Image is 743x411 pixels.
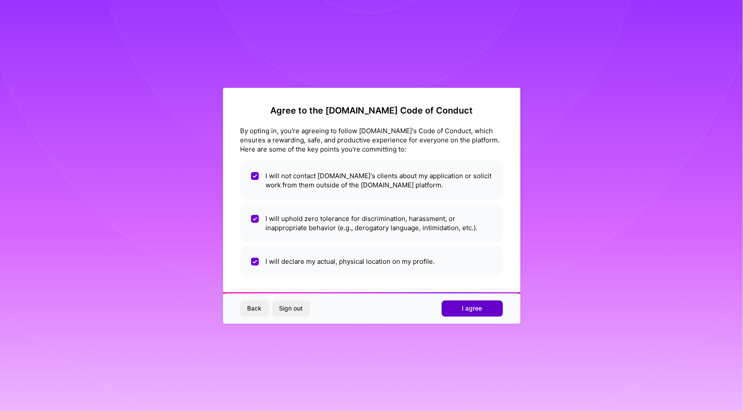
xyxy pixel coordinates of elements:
span: I agree [462,304,482,313]
li: I will not contact [DOMAIN_NAME]'s clients about my application or solicit work from them outside... [241,161,503,200]
li: I will uphold zero tolerance for discrimination, harassment, or inappropriate behavior (e.g., der... [241,204,503,243]
span: Sign out [279,304,303,313]
button: Back [241,300,269,316]
h2: Agree to the [DOMAIN_NAME] Code of Conduct [241,105,503,116]
li: I will declare my actual, physical location on my profile. [241,246,503,276]
span: Back [248,304,262,313]
button: I agree [442,300,503,316]
div: By opting in, you're agreeing to follow [DOMAIN_NAME]'s Code of Conduct, which ensures a rewardin... [241,126,503,154]
button: Sign out [272,300,310,316]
